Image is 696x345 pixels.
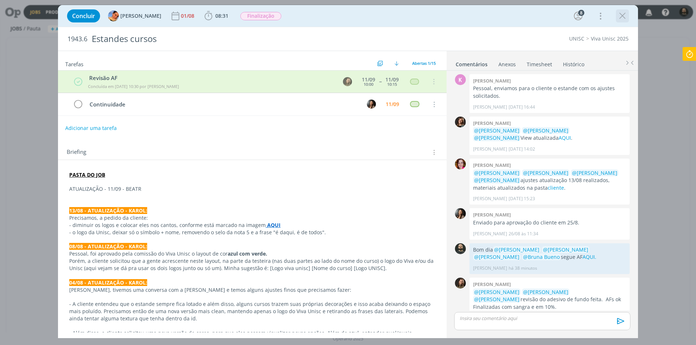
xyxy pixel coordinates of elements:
[569,35,584,42] a: UNISC
[240,12,281,20] span: Finalização
[473,265,507,272] p: [PERSON_NAME]
[509,231,538,237] span: 26/08 às 11:34
[69,207,147,214] strong: 13/08 - ATUALIZAÇÃO - KAROL:
[543,246,588,253] span: @[PERSON_NAME]
[240,12,282,21] button: Finalização
[69,257,435,272] p: Porém, a cliente solicitou que a gente acrescente neste layout, na parte da testeira (nas duas pa...
[509,146,535,152] span: [DATE] 14:02
[474,296,519,303] span: @[PERSON_NAME]
[591,35,629,42] a: Viva Unisc 2025
[455,159,466,169] img: B
[412,60,436,66] span: Abertas 1/15
[523,289,568,295] span: @[PERSON_NAME]
[473,195,507,202] p: [PERSON_NAME]
[473,162,511,168] b: [PERSON_NAME]
[583,253,596,260] a: AQUI.
[473,127,626,142] p: View atualizada .
[385,77,399,82] div: 11/09
[455,208,466,219] img: B
[69,300,435,322] p: - A cliente entendeu que o estande sempre fica lotado e além disso, alguns cursos trazem suas pró...
[108,10,161,21] button: L[PERSON_NAME]
[455,117,466,127] img: L
[69,171,105,178] a: PASTA DO JOB
[473,211,511,218] b: [PERSON_NAME]
[509,195,535,202] span: [DATE] 15:23
[474,169,519,176] span: @[PERSON_NAME]
[473,85,626,100] p: Pessoal, enviamos para o cliente o estande com os ajustes solicitados.
[386,102,399,107] div: 11/09
[473,231,507,237] p: [PERSON_NAME]
[474,134,519,141] span: @[PERSON_NAME]
[72,13,95,19] span: Concluir
[69,214,435,222] p: Precisamos, a pedido da cliente:
[473,169,626,192] p: ajustes atualização 13/08 realizados, materiais atualizados na pasta .
[89,30,392,48] div: Estandes cursos
[364,82,373,86] div: 10:00
[86,100,360,109] div: Continuidade
[509,104,535,110] span: [DATE] 16:44
[473,246,626,261] p: Bom dia segue AF
[572,169,617,176] span: @[PERSON_NAME]
[228,250,267,257] strong: azul com verde.
[65,122,117,135] button: Adicionar uma tarefa
[563,58,585,68] a: Histórico
[523,127,568,134] span: @[PERSON_NAME]
[572,10,584,22] button: 8
[473,219,626,226] p: Enviado para aprovação do cliente em 25/8.
[494,246,539,253] span: @[PERSON_NAME]
[69,185,435,193] p: ATUALIZAÇÃO - 11/09 - BEATR
[215,12,228,19] span: 08:31
[474,127,519,134] span: @[PERSON_NAME]
[181,13,196,18] div: 01/08
[523,253,560,260] span: @Bruna Bueno
[387,82,397,86] div: 10:15
[379,79,381,84] span: --
[523,169,568,176] span: @[PERSON_NAME]
[578,10,584,16] div: 8
[455,278,466,289] img: J
[473,303,626,311] p: Finalizadas com sangra e em 10%.
[473,77,511,84] b: [PERSON_NAME]
[473,104,507,110] p: [PERSON_NAME]
[69,250,435,257] p: Pessoal, foi aprovado pela comissão do Viva Unisc o layout de cor
[65,59,83,68] span: Tarefas
[267,222,281,228] strong: AQUI
[67,148,86,157] span: Briefing
[473,146,507,152] p: [PERSON_NAME]
[266,222,281,228] a: AQUI
[88,84,179,89] span: Concluída em [DATE] 10:30 por [PERSON_NAME]
[362,77,375,82] div: 11/09
[366,99,377,110] button: B
[455,58,488,68] a: Comentários
[498,61,516,68] div: Anexos
[69,279,147,286] strong: 04/08 - ATUALIZAÇÃO - KAROL:
[87,74,336,82] div: Revisão AF
[509,265,537,272] span: há 38 minutos
[473,281,511,287] b: [PERSON_NAME]
[474,253,519,260] span: @[PERSON_NAME]
[69,286,435,294] p: [PERSON_NAME], tivemos uma conversa com a [PERSON_NAME] e temos alguns ajustes finos que precisam...
[108,10,119,21] img: L
[69,329,435,344] p: - Além disso, a cliente solicitou uma nova versão de cores, para que eles possam visualizar novas...
[455,74,466,85] div: K
[559,134,571,141] a: AQUI
[526,58,552,68] a: Timesheet
[58,5,638,338] div: dialog
[120,13,161,18] span: [PERSON_NAME]
[367,100,376,109] img: B
[394,61,399,66] img: arrow-down.svg
[548,184,564,191] a: cliente
[67,9,100,22] button: Concluir
[473,120,511,126] b: [PERSON_NAME]
[69,229,435,236] p: - o logo da Unisc, deixar só o símbolo + nome, removendo o selo da nota 5 e a frase "é daqui, é d...
[69,243,147,250] strong: 08/08 - ATUALIZAÇÃO - KAROL:
[474,177,519,184] span: @[PERSON_NAME]
[455,243,466,254] img: P
[474,289,519,295] span: @[PERSON_NAME]
[69,222,435,229] p: - diminuir os logos e colocar eles nos cantos, conforme está marcado na imagem
[67,35,87,43] span: 1943.6
[203,10,230,22] button: 08:31
[473,289,626,303] p: revisão do adesivo de fundo feita. AFs ok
